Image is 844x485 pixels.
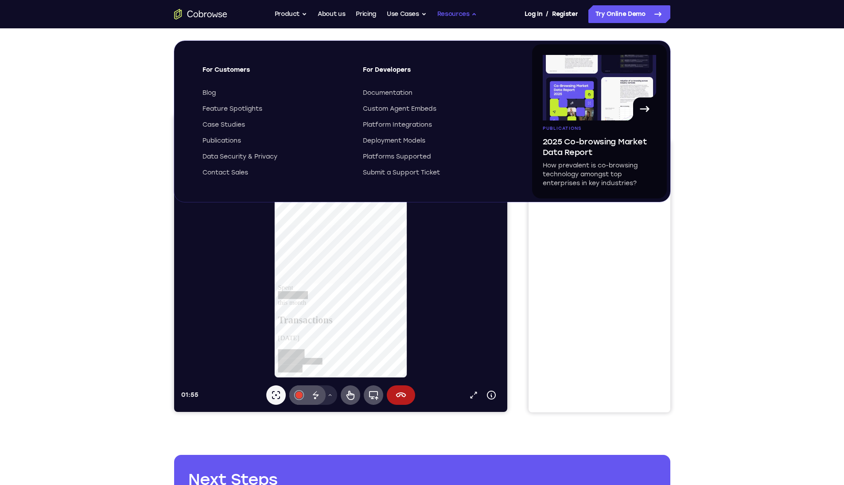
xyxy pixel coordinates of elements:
button: Drawing tools menu [149,270,163,290]
a: Case Studies [202,120,347,129]
a: Custom Agent Embeds [363,105,507,113]
a: Blog [202,89,347,97]
span: / [546,9,548,19]
a: Data Security & Privacy [202,152,347,161]
button: End session [213,270,241,290]
a: Register [552,5,578,23]
span: For Customers [202,66,347,81]
a: Submit a Support Ticket [363,168,507,177]
span: Custom Agent Embeds [363,105,436,113]
a: Popout [291,271,308,289]
p: How prevalent is co-browsing technology amongst top enterprises in key industries? [543,161,656,188]
button: Product [275,5,307,23]
button: Disappearing ink [132,270,152,290]
button: Resources [437,5,477,23]
span: Documentation [363,89,412,97]
span: Contact Sales [202,168,248,177]
button: Annotations color [115,270,135,290]
a: Deployment Models [363,136,507,145]
span: Platform Integrations [363,120,432,129]
span: Data Security & Privacy [202,152,277,161]
button: Remote control [167,270,186,290]
iframe: Agent [174,115,507,412]
a: Pricing [356,5,376,23]
span: Platforms Supported [363,152,431,161]
a: Contact Sales [202,168,347,177]
span: Feature Spotlights [202,105,262,113]
a: Feature Spotlights [202,105,347,113]
a: Platforms Supported [363,152,507,161]
img: A page from the browsing market ebook [543,55,656,120]
a: About us [318,5,345,23]
span: For Developers [363,66,507,81]
span: Deployment Models [363,136,425,145]
span: 2025 Co-browsing Market Data Report [543,136,656,158]
span: Publications [543,126,582,131]
button: Use Cases [387,5,427,23]
a: Documentation [363,89,507,97]
span: Submit a Support Ticket [363,168,440,177]
a: Publications [202,136,347,145]
a: Go to the home page [174,9,227,19]
button: Full device [190,270,209,290]
span: Case Studies [202,120,245,129]
span: Publications [202,136,241,145]
button: Laser pointer [92,270,112,290]
a: Try Online Demo [588,5,670,23]
span: Blog [202,89,216,97]
a: Log In [525,5,542,23]
button: Device info [308,271,326,289]
a: Platform Integrations [363,120,507,129]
